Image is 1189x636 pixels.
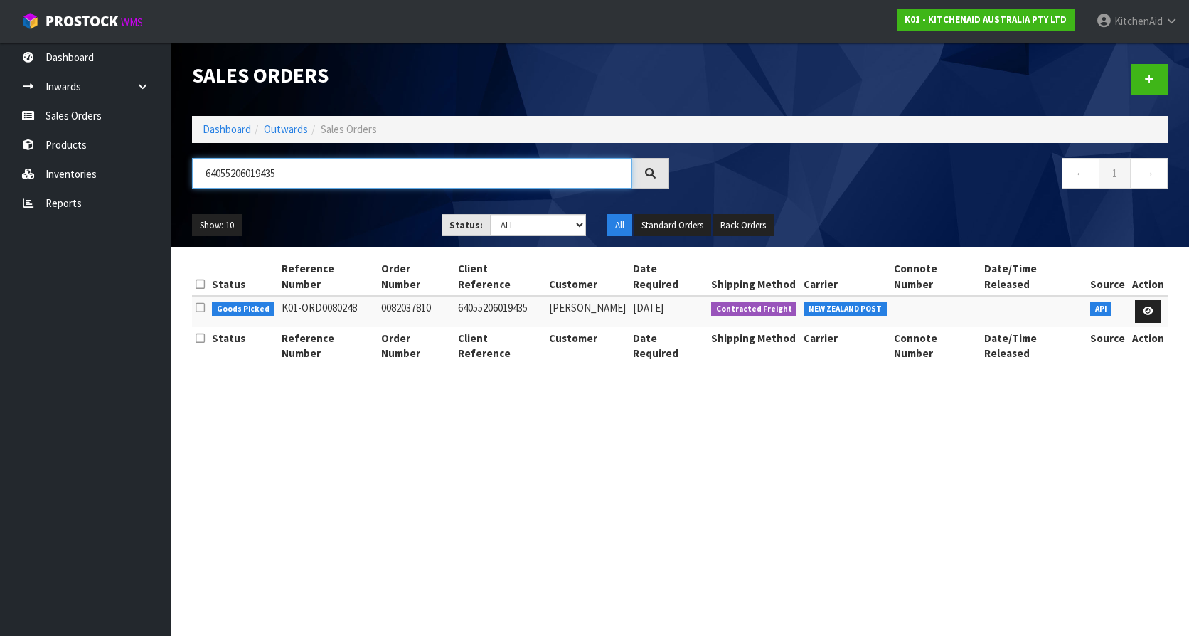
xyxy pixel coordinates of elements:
[890,327,981,364] th: Connote Number
[804,302,887,317] span: NEW ZEALAND POST
[449,219,483,231] strong: Status:
[378,327,454,364] th: Order Number
[1129,258,1168,296] th: Action
[321,122,377,136] span: Sales Orders
[1130,158,1168,189] a: →
[545,327,629,364] th: Customer
[21,12,39,30] img: cube-alt.png
[890,258,981,296] th: Connote Number
[212,302,274,317] span: Goods Picked
[981,327,1087,364] th: Date/Time Released
[454,296,545,327] td: 64055206019435
[634,214,711,237] button: Standard Orders
[203,122,251,136] a: Dashboard
[208,327,278,364] th: Status
[192,64,669,87] h1: Sales Orders
[711,302,797,317] span: Contracted Freight
[378,258,454,296] th: Order Number
[1129,327,1168,364] th: Action
[1087,327,1129,364] th: Source
[691,158,1168,193] nav: Page navigation
[708,258,801,296] th: Shipping Method
[1062,158,1099,189] a: ←
[629,258,708,296] th: Date Required
[264,122,308,136] a: Outwards
[278,258,378,296] th: Reference Number
[607,214,632,237] button: All
[121,16,143,29] small: WMS
[454,258,545,296] th: Client Reference
[708,327,801,364] th: Shipping Method
[46,12,118,31] span: ProStock
[800,327,890,364] th: Carrier
[278,296,378,327] td: K01-ORD0080248
[1114,14,1163,28] span: KitchenAid
[545,258,629,296] th: Customer
[1087,258,1129,296] th: Source
[545,296,629,327] td: [PERSON_NAME]
[378,296,454,327] td: 0082037810
[629,327,708,364] th: Date Required
[192,214,242,237] button: Show: 10
[278,327,378,364] th: Reference Number
[713,214,774,237] button: Back Orders
[1090,302,1112,317] span: API
[1099,158,1131,189] a: 1
[192,158,632,189] input: Search sales orders
[633,301,663,314] span: [DATE]
[981,258,1087,296] th: Date/Time Released
[800,258,890,296] th: Carrier
[208,258,278,296] th: Status
[905,14,1067,26] strong: K01 - KITCHENAID AUSTRALIA PTY LTD
[454,327,545,364] th: Client Reference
